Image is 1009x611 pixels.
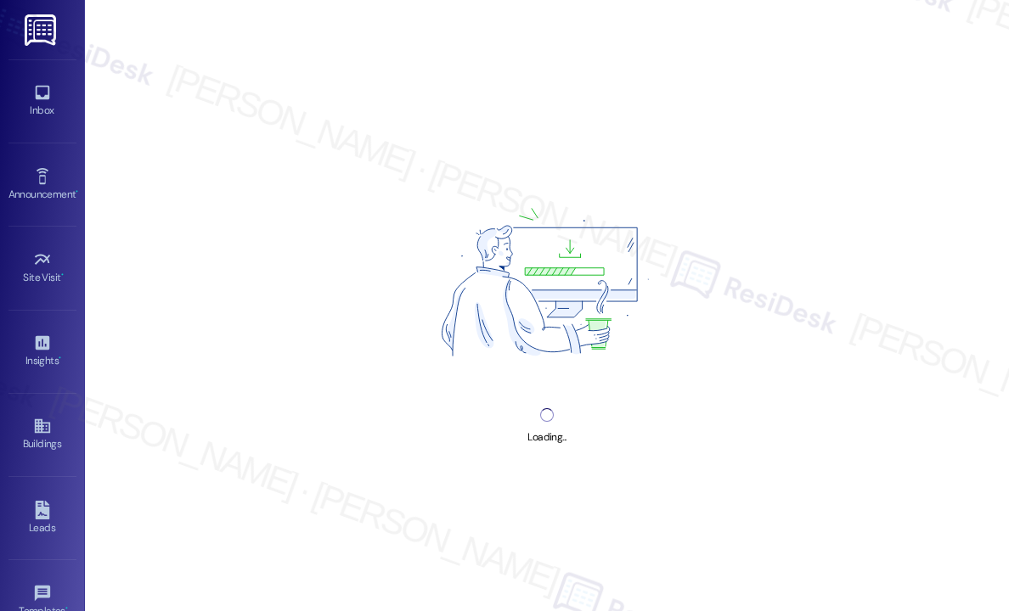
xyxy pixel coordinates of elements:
[25,14,59,46] img: ResiDesk Logo
[76,186,78,198] span: •
[527,429,566,446] div: Loading...
[8,496,76,541] a: Leads
[8,78,76,124] a: Inbox
[61,269,64,281] span: •
[8,412,76,457] a: Buildings
[59,352,61,364] span: •
[8,328,76,374] a: Insights •
[8,245,76,291] a: Site Visit •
